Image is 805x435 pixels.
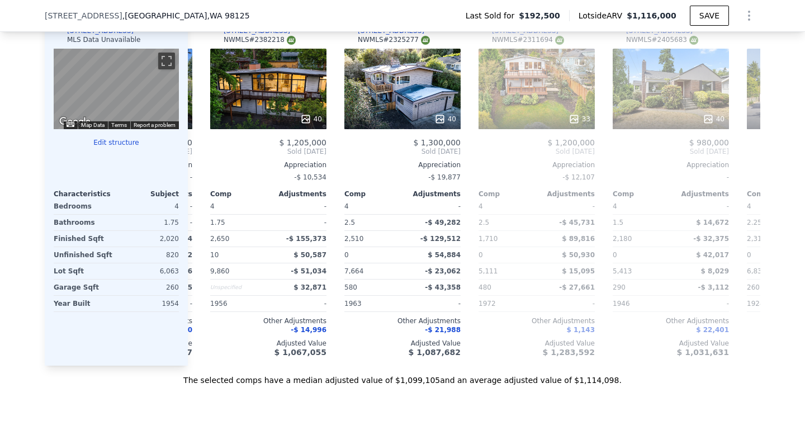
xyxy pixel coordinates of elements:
[271,198,326,214] div: -
[293,283,326,291] span: $ 32,871
[119,231,179,247] div: 2,020
[425,219,461,226] span: -$ 49,282
[119,198,179,214] div: 4
[479,316,595,325] div: Other Adjustments
[690,6,729,26] button: SAVE
[567,326,595,334] span: $ 1,143
[562,235,595,243] span: $ 89,816
[479,190,537,198] div: Comp
[613,147,729,156] span: Sold [DATE]
[613,296,669,311] div: 1946
[271,215,326,230] div: -
[579,10,627,21] span: Lotside ARV
[537,190,595,198] div: Adjustments
[696,219,729,226] span: $ 14,672
[519,10,560,21] span: $192,500
[405,198,461,214] div: -
[673,296,729,311] div: -
[54,138,179,147] button: Edit structure
[413,138,461,147] span: $ 1,300,000
[479,296,534,311] div: 1972
[613,316,729,325] div: Other Adjustments
[344,215,400,230] div: 2.5
[344,267,363,275] span: 7,664
[613,202,617,210] span: 4
[344,190,402,198] div: Comp
[210,280,266,295] div: Unspecified
[673,198,729,214] div: -
[613,339,729,348] div: Adjusted Value
[344,235,363,243] span: 2,510
[613,215,669,230] div: 1.5
[428,173,461,181] span: -$ 19,877
[428,251,461,259] span: $ 54,884
[210,235,229,243] span: 2,650
[405,296,461,311] div: -
[268,190,326,198] div: Adjustments
[274,348,326,357] span: $ 1,067,055
[45,366,760,386] div: The selected comps have a median adjusted value of $1,099,105 and an average adjusted value of $1...
[344,339,461,348] div: Adjusted Value
[279,138,326,147] span: $ 1,205,000
[210,202,215,210] span: 4
[703,114,724,125] div: 40
[747,296,803,311] div: 1924
[402,190,461,198] div: Adjustments
[492,35,564,45] div: NWMLS # 2311694
[409,348,461,357] span: $ 1,087,682
[747,190,805,198] div: Comp
[479,283,491,291] span: 480
[747,267,766,275] span: 6,830
[479,147,595,156] span: Sold [DATE]
[210,160,326,169] div: Appreciation
[54,49,179,129] div: Street View
[701,267,729,275] span: $ 8,029
[547,138,595,147] span: $ 1,200,000
[479,215,534,230] div: 2.5
[613,160,729,169] div: Appreciation
[747,283,760,291] span: 260
[300,114,322,125] div: 40
[344,283,357,291] span: 580
[671,190,729,198] div: Adjustments
[479,160,595,169] div: Appreciation
[747,202,751,210] span: 4
[693,235,729,243] span: -$ 32,375
[747,235,766,243] span: 2,310
[294,173,326,181] span: -$ 10,534
[747,215,803,230] div: 2.25
[344,316,461,325] div: Other Adjustments
[54,231,114,247] div: Finished Sqft
[434,114,456,125] div: 40
[543,348,595,357] span: $ 1,283,592
[562,267,595,275] span: $ 15,095
[119,296,179,311] div: 1954
[54,296,114,311] div: Year Built
[479,251,483,259] span: 0
[613,235,632,243] span: 2,180
[479,267,498,275] span: 5,111
[224,35,296,45] div: NWMLS # 2382218
[210,251,219,259] span: 10
[54,198,114,214] div: Bedrooms
[111,122,127,128] a: Terms (opens in new tab)
[56,115,93,129] a: Open this area in Google Maps (opens a new window)
[344,251,349,259] span: 0
[344,147,461,156] span: Sold [DATE]
[569,114,590,125] div: 33
[626,35,698,45] div: NWMLS # 2405683
[421,36,430,45] img: NWMLS Logo
[291,326,326,334] span: -$ 14,996
[344,296,400,311] div: 1963
[210,147,326,156] span: Sold [DATE]
[119,280,179,295] div: 260
[613,190,671,198] div: Comp
[271,296,326,311] div: -
[696,326,729,334] span: $ 22,401
[613,251,617,259] span: 0
[54,263,114,279] div: Lot Sqft
[479,235,498,243] span: 1,710
[613,283,626,291] span: 290
[559,219,595,226] span: -$ 45,731
[210,215,266,230] div: 1.75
